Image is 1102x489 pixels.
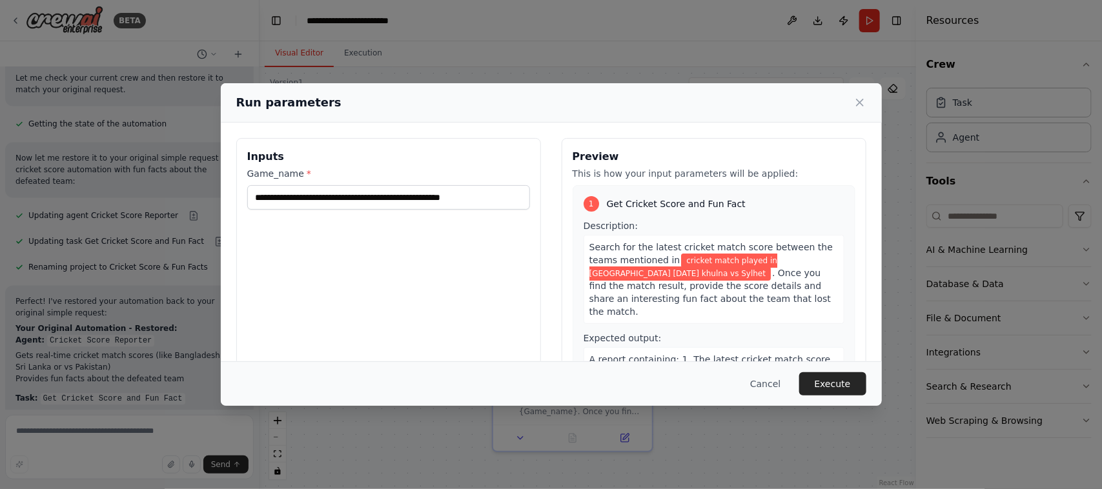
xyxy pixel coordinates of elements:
span: A report containing: 1. The latest cricket match score and result for [589,354,831,377]
button: Execute [799,372,866,395]
h3: Inputs [247,149,530,165]
label: Game_name [247,167,530,180]
h3: Preview [573,149,855,165]
button: Cancel [740,372,791,395]
span: Search for the latest cricket match score between the teams mentioned in [589,242,833,265]
span: Description: [584,221,638,231]
p: This is how your input parameters will be applied: [573,167,855,180]
span: Expected output: [584,333,662,343]
h2: Run parameters [236,94,342,112]
div: 1 [584,196,599,212]
span: Variable: Game_name [589,254,778,281]
span: . Once you find the match result, provide the score details and share an interesting fun fact abo... [589,268,831,317]
span: Get Cricket Score and Fun Fact [607,197,746,210]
